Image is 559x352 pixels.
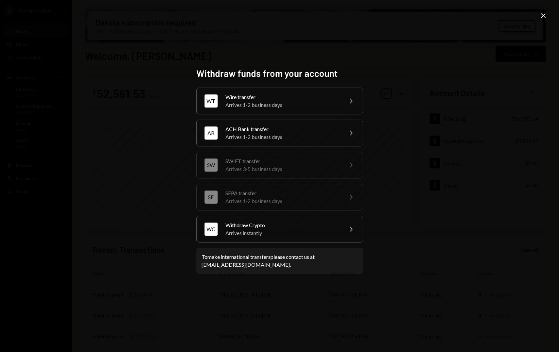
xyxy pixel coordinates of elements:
[225,197,339,205] div: Arrives 1-2 business days
[225,189,339,197] div: SEPA transfer
[205,223,218,236] div: WC
[225,221,339,229] div: Withdraw Crypto
[205,159,218,172] div: SW
[225,93,339,101] div: Wire transfer
[225,101,339,109] div: Arrives 1-2 business days
[196,152,363,178] button: SWSWIFT transferArrives 3-5 business days
[202,261,290,268] a: [EMAIL_ADDRESS][DOMAIN_NAME]
[225,165,339,173] div: Arrives 3-5 business days
[196,216,363,243] button: WCWithdraw CryptoArrives instantly
[205,94,218,108] div: WT
[225,157,339,165] div: SWIFT transfer
[225,229,339,237] div: Arrives instantly
[196,88,363,114] button: WTWire transferArrives 1-2 business days
[225,125,339,133] div: ACH Bank transfer
[205,126,218,140] div: AB
[202,253,358,269] div: To make international transfers please contact us at .
[196,120,363,146] button: ABACH Bank transferArrives 1-2 business days
[196,184,363,210] button: SESEPA transferArrives 1-2 business days
[225,133,339,141] div: Arrives 1-2 business days
[205,191,218,204] div: SE
[196,67,363,80] h2: Withdraw funds from your account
